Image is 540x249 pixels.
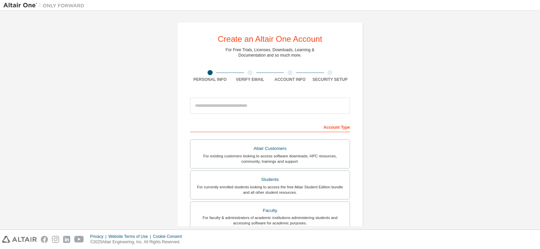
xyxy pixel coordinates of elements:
[194,144,346,153] div: Altair Customers
[52,236,59,243] img: instagram.svg
[194,153,346,164] div: For existing customers looking to access software downloads, HPC resources, community, trainings ...
[90,234,108,239] div: Privacy
[194,215,346,226] div: For faculty & administrators of academic institutions administering students and accessing softwa...
[190,77,230,82] div: Personal Info
[194,184,346,195] div: For currently enrolled students looking to access the free Altair Student Edition bundle and all ...
[230,77,270,82] div: Verify Email
[190,121,350,132] div: Account Type
[194,175,346,184] div: Students
[218,35,322,43] div: Create an Altair One Account
[90,239,186,245] p: © 2025 Altair Engineering, Inc. All Rights Reserved.
[3,2,88,9] img: Altair One
[74,236,84,243] img: youtube.svg
[194,206,346,215] div: Faculty
[2,236,37,243] img: altair_logo.svg
[108,234,153,239] div: Website Terms of Use
[63,236,70,243] img: linkedin.svg
[310,77,350,82] div: Security Setup
[41,236,48,243] img: facebook.svg
[226,47,315,58] div: For Free Trials, Licenses, Downloads, Learning & Documentation and so much more.
[153,234,186,239] div: Cookie Consent
[270,77,310,82] div: Account Info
